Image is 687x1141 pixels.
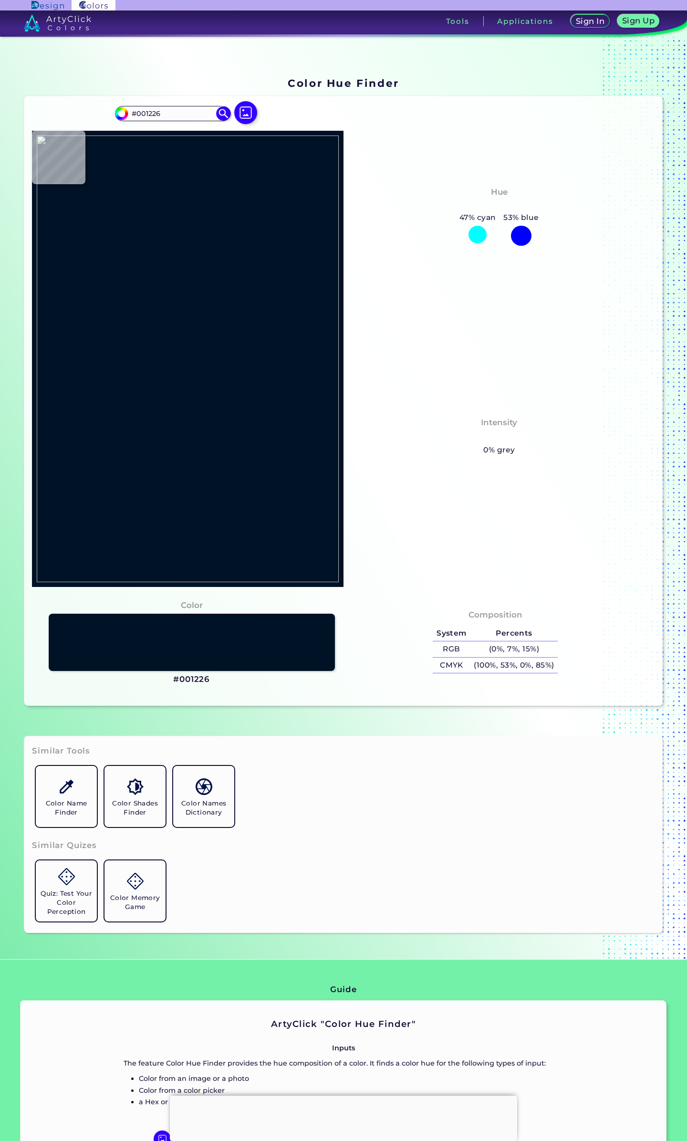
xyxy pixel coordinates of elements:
[433,626,470,641] h5: System
[481,416,517,429] h4: Intensity
[32,762,101,831] a: Color Name Finder
[483,444,515,456] h5: 0% grey
[330,984,356,995] h3: Guide
[572,15,609,28] a: Sign In
[139,1073,563,1084] p: Color from an image or a photo
[101,857,169,925] a: Color Memory Game
[491,185,508,199] h4: Hue
[216,106,230,121] img: icon search
[32,840,97,851] h3: Similar Quizes
[32,745,90,757] h3: Similar Tools
[472,200,526,212] h3: Cyan-Blue
[470,626,558,641] h5: Percents
[169,762,238,831] a: Color Names Dictionary
[139,1085,563,1096] p: Color from a color picker
[124,1042,563,1054] p: Inputs
[128,107,217,120] input: type color..
[446,18,469,25] h3: Tools
[177,799,230,817] h5: Color Names Dictionary
[40,889,93,916] h5: Quiz: Test Your Color Perception
[124,1057,563,1069] p: The feature Color Hue Finder provides the hue composition of a color. It finds a color hue for th...
[456,211,500,224] h5: 47% cyan
[58,778,75,795] img: icon_color_name_finder.svg
[234,101,257,124] img: icon picture
[124,1018,563,1030] h2: ArtyClick "Color Hue Finder"
[497,18,553,25] h3: Applications
[24,14,91,31] img: logo_artyclick_colors_white.svg
[433,658,470,673] h5: CMYK
[470,658,558,673] h5: (100%, 53%, 0%, 85%)
[40,799,93,817] h5: Color Name Finder
[58,868,75,885] img: icon_game.svg
[181,598,203,612] h4: Color
[288,76,399,90] h1: Color Hue Finder
[127,873,144,890] img: icon_game.svg
[433,641,470,657] h5: RGB
[618,15,658,28] a: Sign Up
[124,1115,563,1127] p: Uploading Image
[196,778,212,795] img: icon_color_names_dictionary.svg
[468,608,522,622] h4: Composition
[170,1096,517,1139] iframe: Advertisement
[139,1096,563,1108] p: a Hex or RGB color code
[108,799,162,817] h5: Color Shades Finder
[32,857,101,925] a: Quiz: Test Your Color Perception
[623,17,654,25] h5: Sign Up
[479,431,520,442] h3: Vibrant
[470,641,558,657] h5: (0%, 7%, 15%)
[101,762,169,831] a: Color Shades Finder
[37,136,339,582] img: 2e151452-2e0c-4456-bd80-62c2c4978693
[31,1,63,10] img: ArtyClick Design logo
[173,674,210,685] h3: #001226
[500,211,542,224] h5: 53% blue
[127,778,144,795] img: icon_color_shades.svg
[576,18,604,25] h5: Sign In
[108,893,162,911] h5: Color Memory Game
